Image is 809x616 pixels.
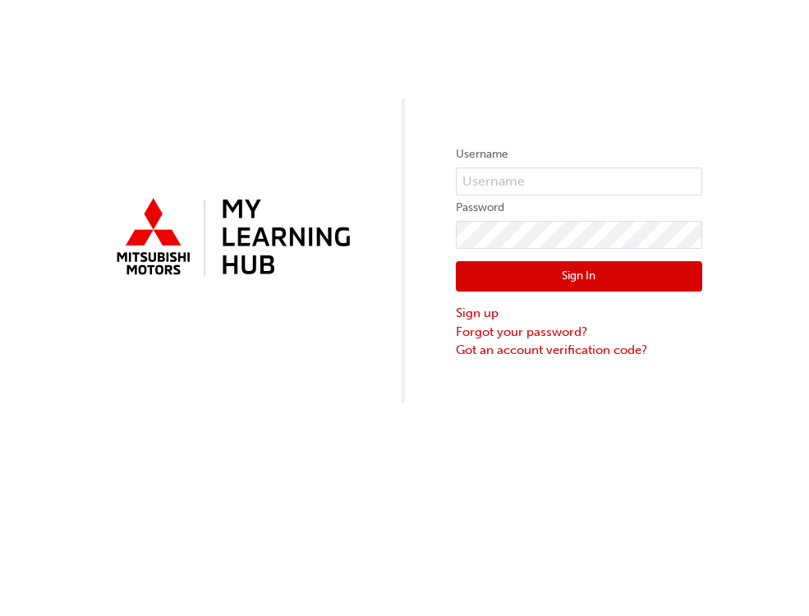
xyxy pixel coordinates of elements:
button: Sign In [456,261,702,292]
label: Username [456,145,702,164]
a: Got an account verification code? [456,341,702,360]
a: Sign up [456,304,702,323]
input: Username [456,168,702,195]
a: Forgot your password? [456,323,702,342]
label: Password [456,198,702,218]
img: mmal [108,191,354,285]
